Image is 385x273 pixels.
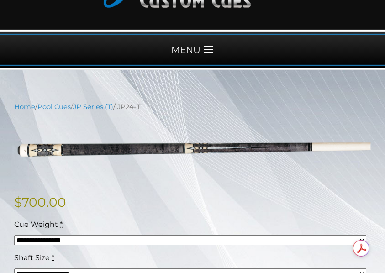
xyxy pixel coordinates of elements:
[14,253,50,262] span: Shaft Size
[14,102,371,112] nav: Breadcrumb
[14,103,35,111] a: Home
[14,194,22,210] span: $
[60,220,63,229] abbr: required
[37,103,71,111] a: Pool Cues
[14,119,371,178] img: jp24-T.png
[52,253,54,262] abbr: required
[14,220,58,229] span: Cue Weight
[14,194,66,210] bdi: 700.00
[73,103,113,111] a: JP Series (T)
